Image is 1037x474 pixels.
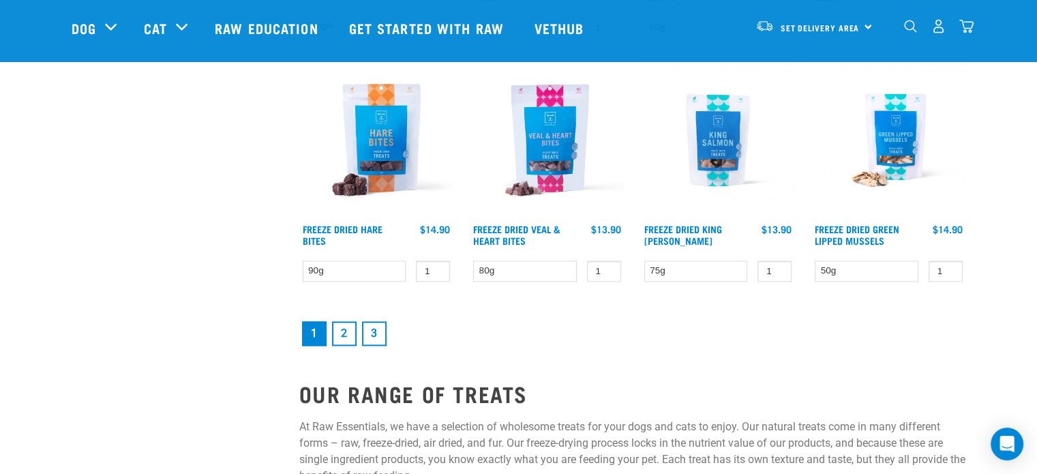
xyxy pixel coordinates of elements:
h2: OUR RANGE OF TREATS [299,381,966,406]
img: Raw Essentials Freeze Dried Hare Bites [299,63,454,218]
a: Goto page 2 [332,321,357,346]
img: van-moving.png [755,20,774,32]
a: Cat [144,18,167,38]
a: Vethub [521,1,601,55]
a: Freeze Dried King [PERSON_NAME] [644,226,722,242]
div: $14.90 [933,224,963,235]
a: Freeze Dried Green Lipped Mussels [815,226,899,242]
img: home-icon-1@2x.png [904,20,917,33]
a: Page 1 [302,321,327,346]
span: Set Delivery Area [781,25,860,30]
div: $13.90 [591,224,621,235]
div: $13.90 [762,224,792,235]
a: Dog [72,18,96,38]
img: RE Product Shoot 2023 Nov8584 [641,63,796,218]
img: Raw Essentials Freeze Dried Veal & Heart Bites Treats [470,63,625,218]
div: $14.90 [420,224,450,235]
a: Raw Education [201,1,335,55]
input: 1 [587,261,621,282]
img: RE Product Shoot 2023 Nov8551 [811,63,966,218]
a: Freeze Dried Veal & Heart Bites [473,226,560,242]
a: Goto page 3 [362,321,387,346]
input: 1 [416,261,450,282]
img: user.png [931,19,946,33]
img: home-icon@2x.png [959,19,974,33]
a: Freeze Dried Hare Bites [303,226,382,242]
input: 1 [757,261,792,282]
div: Open Intercom Messenger [991,428,1023,460]
a: Get started with Raw [335,1,521,55]
input: 1 [929,261,963,282]
nav: pagination [299,319,966,349]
